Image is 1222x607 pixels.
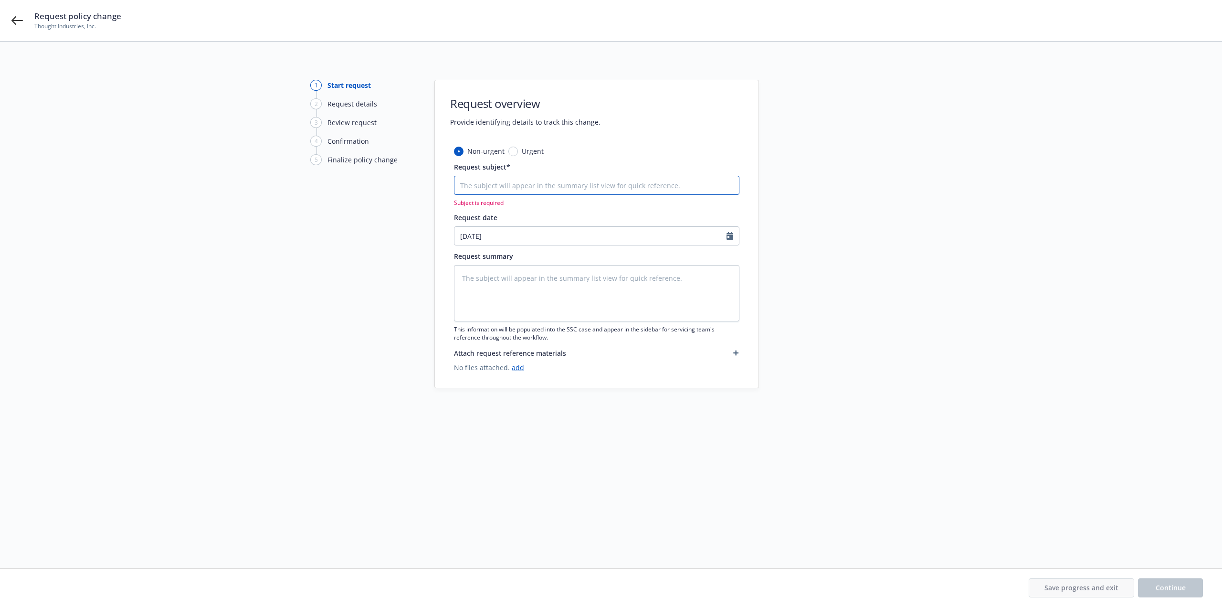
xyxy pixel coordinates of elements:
div: Confirmation [327,136,369,146]
span: Urgent [522,146,544,156]
div: 1 [310,80,322,91]
span: Non-urgent [467,146,505,156]
span: Request date [454,213,497,222]
input: MM/DD/YYYY [454,227,727,245]
input: Non-urgent [454,147,464,156]
div: Review request [327,117,377,128]
span: Thought Industries, Inc. [34,22,121,31]
div: 5 [310,154,322,165]
svg: Calendar [727,232,733,240]
span: Request subject* [454,162,510,171]
input: The subject will appear in the summary list view for quick reference. [454,176,739,195]
span: Provide identifying details to track this change. [450,117,600,127]
button: Continue [1138,578,1203,597]
span: Request summary [454,252,513,261]
span: Attach request reference materials [454,348,566,358]
div: Start request [327,80,371,90]
div: Request details [327,99,377,109]
span: Request policy change [34,11,121,22]
button: Save progress and exit [1029,578,1134,597]
span: Subject is required [454,199,739,207]
div: 3 [310,117,322,128]
div: 2 [310,98,322,109]
span: This information will be populated into the SSC case and appear in the sidebar for servicing team... [454,325,739,341]
span: No files attached. [454,362,739,373]
div: Finalize policy change [327,155,398,165]
input: Urgent [508,147,518,156]
div: 4 [310,136,322,147]
span: Continue [1156,583,1186,592]
a: add [512,363,524,372]
h1: Request overview [450,96,600,111]
span: Save progress and exit [1044,583,1118,592]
